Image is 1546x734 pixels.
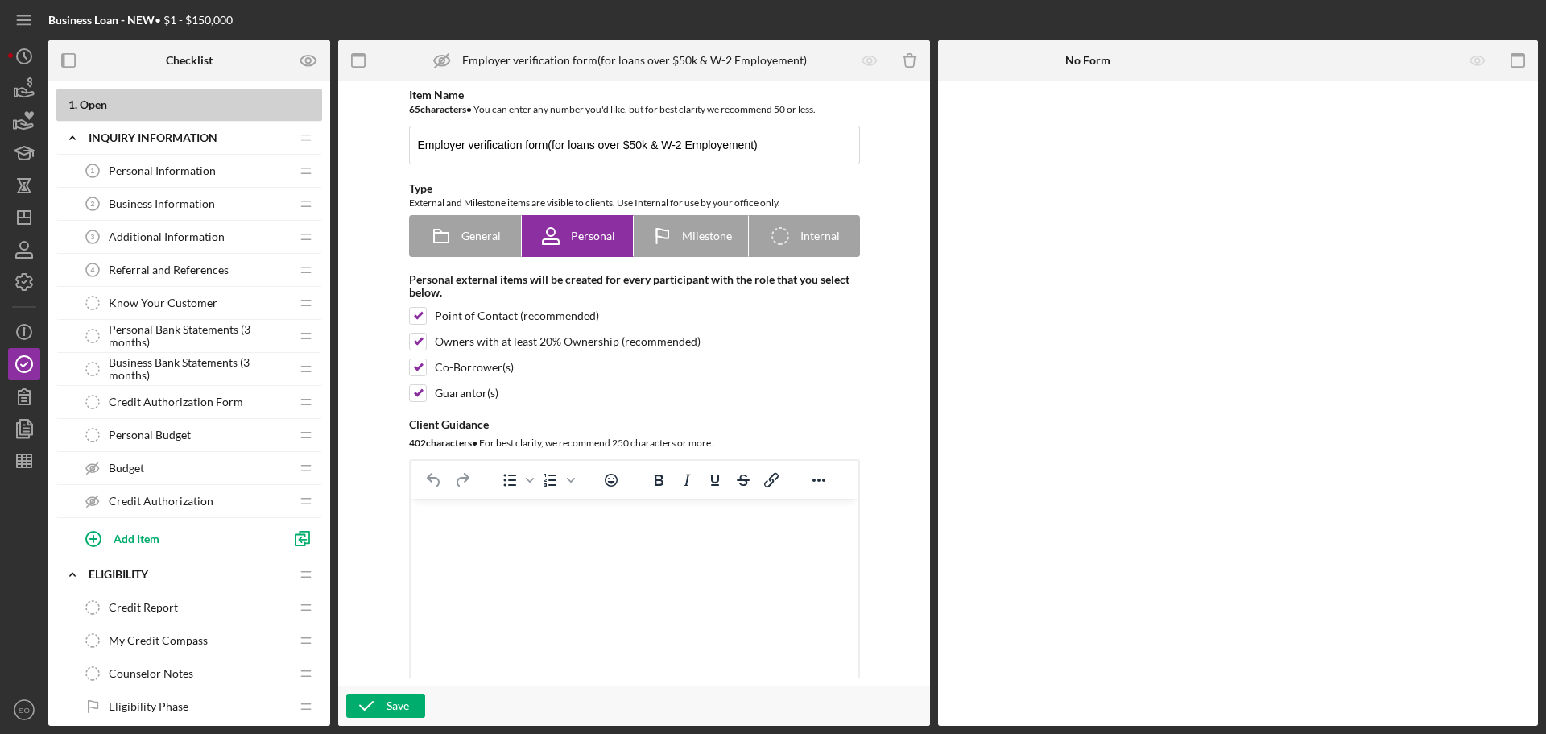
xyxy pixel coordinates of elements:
span: Personal Bank Statements (3 months) [109,323,290,349]
div: Co-Borrower(s) [435,361,514,374]
span: Milestone [682,230,732,243]
button: Italic [673,469,701,491]
div: Item Name [409,89,860,102]
div: Save [386,694,409,718]
b: Business Loan - NEW [48,13,155,27]
button: Underline [701,469,729,491]
span: Internal [800,230,840,243]
div: Personal external items will be created for every participant with the role that you select below. [409,273,860,299]
span: Personal Budget [109,429,191,442]
div: ELIGIBILITY [89,568,290,581]
tspan: 3 [91,233,95,241]
div: Owners with at least 20% Ownership (recommended) [435,335,701,348]
div: External and Milestone items are visible to clients. Use Internal for use by your office only. [409,195,860,211]
div: INQUIRY INFORMATION [89,131,290,144]
span: Business Information [109,197,215,210]
span: General [461,230,501,243]
span: Credit Authorization Form [109,396,243,408]
text: SO [19,706,30,715]
button: SO [8,694,40,726]
div: For best clarity, we recommend 250 characters or more. [409,435,860,451]
span: Additional Information [109,230,225,243]
span: Personal [571,230,615,243]
tspan: 1 [91,167,95,175]
span: Eligibility Phase [109,700,188,713]
button: Save [346,694,425,718]
tspan: 4 [91,266,95,274]
button: Bold [645,469,672,491]
button: Add Item [72,522,282,554]
span: Referral and References [109,263,229,276]
iframe: Intercom live chat [1491,663,1530,702]
b: 65 character s • [409,103,472,115]
button: Undo [420,469,448,491]
span: Know Your Customer [109,297,217,309]
span: Budget [109,462,144,475]
div: • $1 - $150,000 [48,14,233,27]
span: My Credit Compass [109,634,208,647]
span: Credit Authorization [109,495,213,508]
b: No Form [1065,54,1110,67]
div: Employer verification form(for loans over $50k & W-2 Employement) [462,54,807,67]
span: Counselor Notes [109,667,193,680]
div: Numbered list [537,469,577,491]
span: Personal Information [109,164,216,177]
span: Open [80,97,107,111]
div: Guarantor(s) [435,387,498,400]
div: You can enter any number you'd like, but for best clarity we recommend 50 or less. [409,102,860,118]
button: Insert/edit link [758,469,785,491]
b: Checklist [166,54,213,67]
b: 402 character s • [409,437,477,449]
tspan: 2 [91,200,95,208]
span: Credit Report [109,601,178,614]
span: 1 . [68,97,77,111]
button: Strikethrough [730,469,757,491]
div: Point of Contact (recommended) [435,309,599,322]
span: Business Bank Statements (3 months) [109,356,290,382]
div: Client Guidance [409,418,860,431]
button: Emojis [597,469,625,491]
button: Reveal or hide additional toolbar items [805,469,833,491]
div: Add Item [114,523,159,554]
iframe: Rich Text Area [411,499,858,679]
div: Bullet list [496,469,536,491]
button: Redo [449,469,476,491]
div: Type [409,182,860,195]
